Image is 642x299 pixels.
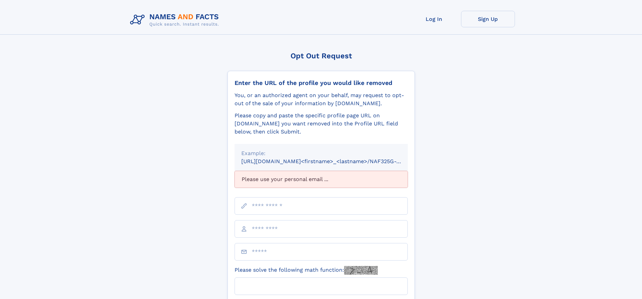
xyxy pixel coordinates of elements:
div: You, or an authorized agent on your behalf, may request to opt-out of the sale of your informatio... [235,91,408,108]
a: Log In [407,11,461,27]
img: Logo Names and Facts [127,11,224,29]
div: Please copy and paste the specific profile page URL on [DOMAIN_NAME] you want removed into the Pr... [235,112,408,136]
small: [URL][DOMAIN_NAME]<firstname>_<lastname>/NAF325G-xxxxxxxx [241,158,421,165]
div: Please use your personal email ... [235,171,408,188]
a: Sign Up [461,11,515,27]
div: Example: [241,149,401,157]
div: Enter the URL of the profile you would like removed [235,79,408,87]
div: Opt Out Request [227,52,415,60]
label: Please solve the following math function: [235,266,378,275]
